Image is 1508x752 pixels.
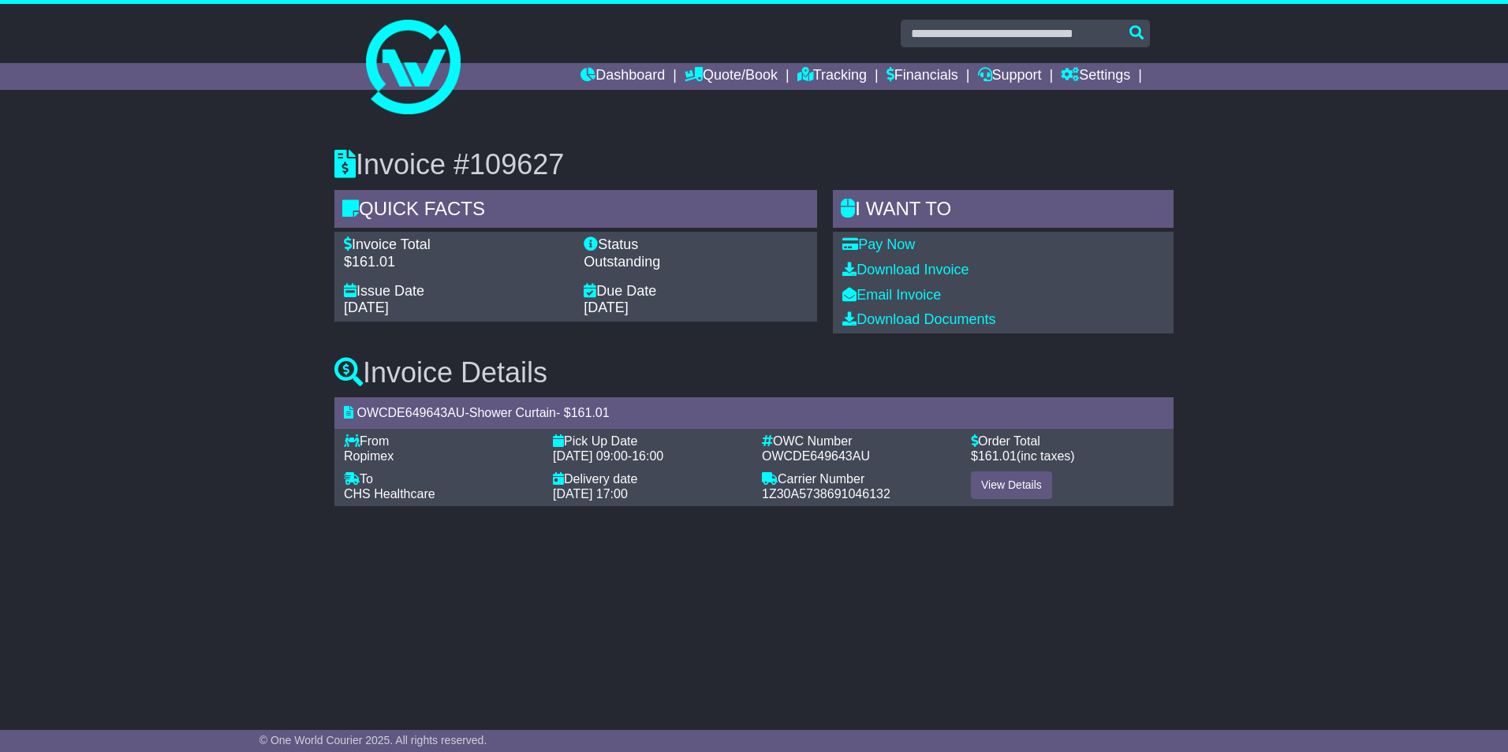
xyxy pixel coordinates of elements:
a: Email Invoice [842,287,941,303]
span: OWCDE649643AU [356,406,465,419]
span: 16:00 [632,449,663,463]
a: Download Documents [842,311,995,327]
a: Support [978,63,1042,90]
span: 1Z30A5738691046132 [762,487,890,501]
div: From [344,434,537,449]
a: Dashboard [580,63,665,90]
div: Carrier Number [762,471,955,486]
span: 161.01 [571,406,610,419]
span: © One World Courier 2025. All rights reserved. [259,734,487,746]
span: [DATE] 09:00 [553,449,628,463]
span: CHS Healthcare [344,487,435,501]
span: Ropimex [344,449,394,463]
a: Pay Now [842,236,915,252]
h3: Invoice Details [334,357,1174,389]
div: I WANT to [833,190,1174,233]
div: Invoice Total [344,236,568,254]
div: Order Total [971,434,1164,449]
div: Status [584,236,808,254]
div: OWC Number [762,434,955,449]
span: OWCDE649643AU [762,449,870,463]
div: Issue Date [344,283,568,300]
div: Delivery date [553,471,746,486]
div: Pick Up Date [553,434,746,449]
a: Settings [1061,63,1130,90]
div: Quick Facts [334,190,817,233]
div: - - $ [334,397,1174,428]
div: $161.01 [344,254,568,271]
div: Due Date [584,283,808,300]
span: Shower Curtain [469,406,556,419]
div: $ (inc taxes) [971,449,1164,463]
a: Download Invoice [842,262,969,277]
span: [DATE] 17:00 [553,487,628,501]
a: View Details [971,471,1052,499]
a: Tracking [797,63,867,90]
span: 161.01 [978,449,1017,463]
div: [DATE] [584,300,808,317]
h3: Invoice #109627 [334,149,1174,181]
div: To [344,471,537,486]
a: Financials [887,63,958,90]
div: - [553,449,746,463]
div: Outstanding [584,254,808,271]
div: [DATE] [344,300,568,317]
a: Quote/Book [685,63,778,90]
